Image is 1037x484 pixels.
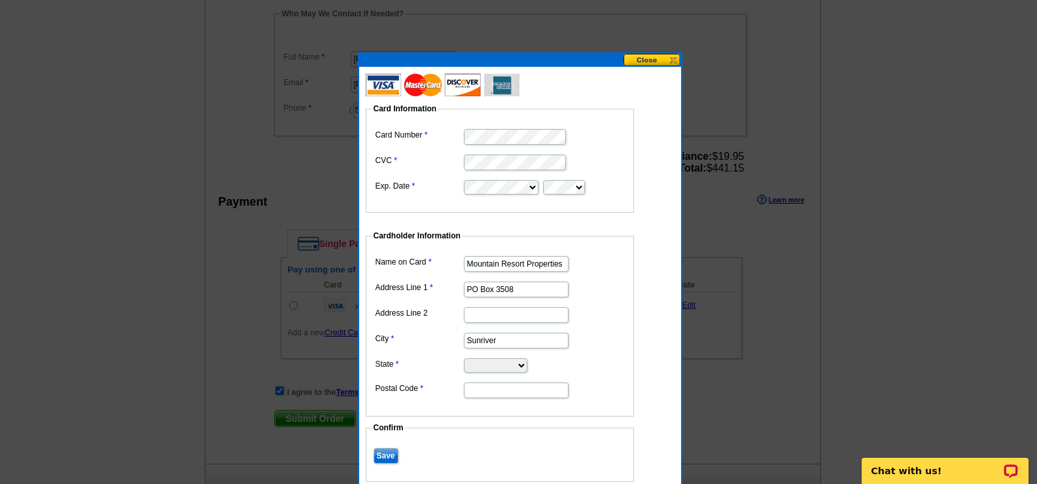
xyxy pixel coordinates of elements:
[376,180,463,192] label: Exp. Date
[376,307,463,319] label: Address Line 2
[376,333,463,344] label: City
[376,382,463,394] label: Postal Code
[376,129,463,141] label: Card Number
[372,422,405,434] legend: Confirm
[374,448,398,464] input: Save
[376,256,463,268] label: Name on Card
[853,443,1037,484] iframe: LiveChat chat widget
[372,103,438,115] legend: Card Information
[366,73,519,96] img: acceptedCards.gif
[376,282,463,293] label: Address Line 1
[376,155,463,166] label: CVC
[376,358,463,370] label: State
[372,230,462,242] legend: Cardholder Information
